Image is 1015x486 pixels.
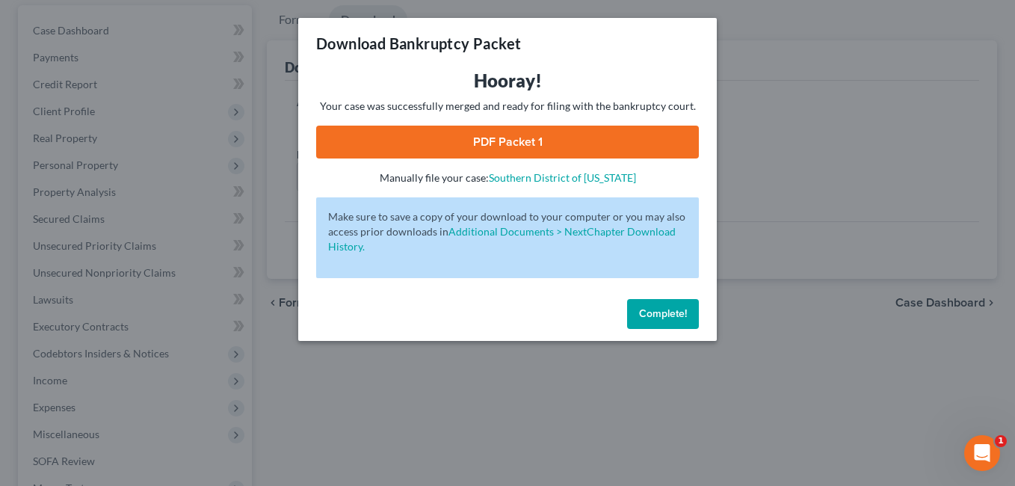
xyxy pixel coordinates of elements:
[489,171,636,184] a: Southern District of [US_STATE]
[316,170,699,185] p: Manually file your case:
[316,126,699,159] a: PDF Packet 1
[328,209,687,254] p: Make sure to save a copy of your download to your computer or you may also access prior downloads in
[995,435,1007,447] span: 1
[964,435,1000,471] iframe: Intercom live chat
[316,33,521,54] h3: Download Bankruptcy Packet
[316,69,699,93] h3: Hooray!
[627,299,699,329] button: Complete!
[328,225,676,253] a: Additional Documents > NextChapter Download History.
[316,99,699,114] p: Your case was successfully merged and ready for filing with the bankruptcy court.
[639,307,687,320] span: Complete!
